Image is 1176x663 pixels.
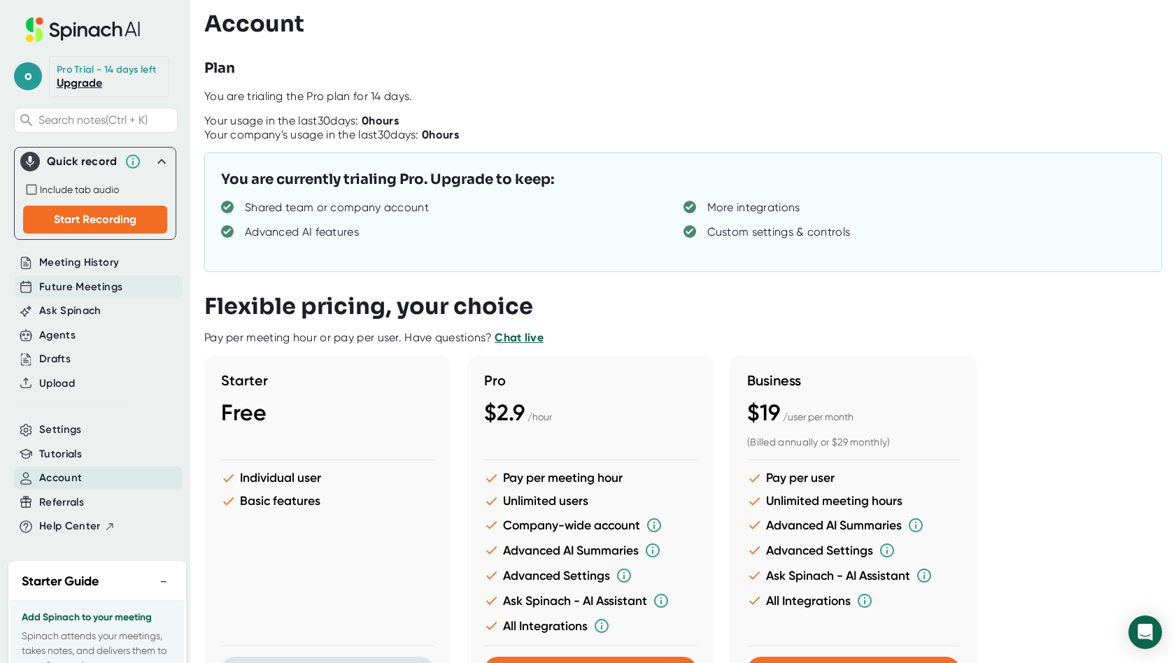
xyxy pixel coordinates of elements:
[747,372,960,389] h3: Business
[747,471,960,485] li: Pay per user
[14,62,42,90] span: o
[484,517,697,534] li: Company-wide account
[39,255,119,271] button: Meeting History
[204,114,399,128] div: Your usage in the last 30 days:
[39,376,75,392] button: Upload
[783,411,853,422] span: / user per month
[204,90,1176,104] div: You are trialing the Pro plan for 14 days.
[484,567,697,584] li: Advanced Settings
[39,351,71,367] button: Drafts
[747,399,780,426] span: $19
[155,571,173,592] button: −
[204,58,235,79] h3: Plan
[39,279,122,295] button: Future Meetings
[747,517,960,534] li: Advanced AI Summaries
[221,494,434,508] li: Basic features
[747,542,960,559] li: Advanced Settings
[39,422,82,438] button: Settings
[484,592,697,609] li: Ask Spinach - AI Assistant
[39,327,76,343] button: Agents
[747,494,960,508] li: Unlimited meeting hours
[747,592,960,609] li: All Integrations
[747,436,960,449] div: (Billed annually or $29 monthly)
[484,494,697,508] li: Unlimited users
[484,372,697,389] h3: Pro
[747,567,960,584] li: Ask Spinach - AI Assistant
[221,169,554,190] h3: You are currently trialing Pro. Upgrade to keep:
[204,10,304,37] h3: Account
[57,76,102,90] a: Upgrade
[484,618,697,634] li: All Integrations
[484,399,525,426] span: $2.9
[707,225,851,239] div: Custom settings & controls
[39,518,115,534] button: Help Center
[204,128,459,142] div: Your company's usage in the last 30 days:
[527,411,552,422] span: / hour
[362,114,399,127] b: 0 hours
[23,206,167,234] button: Start Recording
[23,181,167,198] div: Record both your microphone and the audio from your browser tab (e.g., videos, meetings, etc.)
[54,213,136,226] span: Start Recording
[221,471,434,485] li: Individual user
[422,128,459,141] b: 0 hours
[484,542,697,559] li: Advanced AI Summaries
[39,303,101,319] button: Ask Spinach
[57,64,156,76] div: Pro Trial - 14 days left
[245,201,429,215] div: Shared team or company account
[1128,615,1162,649] div: Open Intercom Messenger
[204,293,533,320] h3: Flexible pricing, your choice
[484,471,697,485] li: Pay per meeting hour
[38,113,148,127] span: Search notes (Ctrl + K)
[22,612,173,623] h3: Add Spinach to your meeting
[221,399,267,426] span: Free
[707,201,800,215] div: More integrations
[22,572,99,591] h2: Starter Guide
[495,331,544,344] a: Chat live
[204,331,544,345] div: Pay per meeting hour or pay per user. Have questions?
[47,155,118,169] div: Quick record
[39,446,82,462] button: Tutorials
[221,372,434,389] h3: Starter
[245,225,359,239] div: Advanced AI features
[39,518,101,534] span: Help Center
[20,148,170,176] div: Quick record
[40,184,119,195] span: Include tab audio
[39,470,82,486] button: Account
[39,494,84,511] button: Referrals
